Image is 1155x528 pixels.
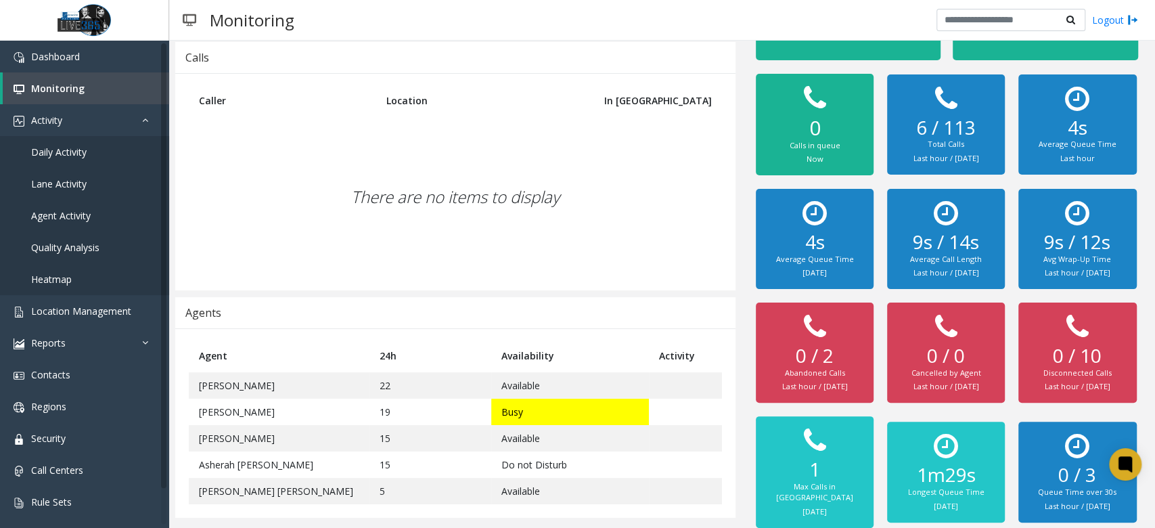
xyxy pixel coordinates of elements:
[1127,13,1138,27] img: logout
[491,452,649,478] td: Do not Disturb
[369,372,491,399] td: 22
[913,267,979,278] small: Last hour / [DATE]
[901,368,992,379] div: Cancelled by Agent
[491,399,649,425] td: Busy
[901,487,992,498] div: Longest Queue Time
[649,339,722,372] th: Activity
[577,84,721,117] th: In [GEOGRAPHIC_DATA]
[806,154,823,164] small: Now
[3,72,169,104] a: Monitoring
[31,82,85,95] span: Monitoring
[1045,267,1110,278] small: Last hour / [DATE]
[31,400,66,413] span: Regions
[369,425,491,452] td: 15
[14,402,24,413] img: 'icon'
[1032,116,1123,139] h2: 4s
[31,336,66,349] span: Reports
[14,498,24,508] img: 'icon'
[31,464,83,477] span: Call Centers
[189,339,369,372] th: Agent
[901,464,992,487] h2: 1m29s
[802,267,827,278] small: [DATE]
[31,50,80,63] span: Dashboard
[185,304,221,322] div: Agents
[769,231,861,254] h2: 4s
[491,372,649,399] td: Available
[31,114,62,127] span: Activity
[769,458,861,481] h2: 1
[1032,464,1123,487] h2: 0 / 3
[31,368,70,381] span: Contacts
[769,140,861,152] div: Calls in queue
[189,84,376,117] th: Caller
[14,307,24,317] img: 'icon'
[14,84,24,95] img: 'icon'
[31,177,87,190] span: Lane Activity
[31,146,87,158] span: Daily Activity
[1032,368,1123,379] div: Disconnected Calls
[31,305,131,317] span: Location Management
[1045,501,1110,511] small: Last hour / [DATE]
[189,117,722,277] div: There are no items to display
[1032,254,1123,265] div: Avg Wrap-Up Time
[189,425,369,452] td: [PERSON_NAME]
[769,116,861,140] h2: 0
[183,3,196,37] img: pageIcon
[491,425,649,452] td: Available
[189,452,369,478] td: Asherah [PERSON_NAME]
[769,254,861,265] div: Average Queue Time
[369,452,491,478] td: 15
[369,478,491,504] td: 5
[189,399,369,425] td: [PERSON_NAME]
[1032,231,1123,254] h2: 9s / 12s
[1092,13,1138,27] a: Logout
[1032,345,1123,368] h2: 0 / 10
[491,478,649,504] td: Available
[31,496,72,508] span: Rule Sets
[369,339,491,372] th: 24h
[913,153,979,163] small: Last hour / [DATE]
[31,273,72,286] span: Heatmap
[901,139,992,150] div: Total Calls
[31,209,91,222] span: Agent Activity
[14,52,24,63] img: 'icon'
[1060,153,1095,163] small: Last hour
[1045,381,1110,391] small: Last hour / [DATE]
[913,381,979,391] small: Last hour / [DATE]
[769,345,861,368] h2: 0 / 2
[802,506,827,516] small: [DATE]
[369,399,491,425] td: 19
[203,3,301,37] h3: Monitoring
[376,84,578,117] th: Location
[189,478,369,504] td: [PERSON_NAME] [PERSON_NAME]
[901,231,992,254] h2: 9s / 14s
[782,381,847,391] small: Last hour / [DATE]
[901,116,992,139] h2: 6 / 113
[901,345,992,368] h2: 0 / 0
[14,116,24,127] img: 'icon'
[14,434,24,445] img: 'icon'
[769,368,861,379] div: Abandoned Calls
[14,370,24,381] img: 'icon'
[185,49,209,66] div: Calls
[189,372,369,399] td: [PERSON_NAME]
[901,254,992,265] div: Average Call Length
[14,338,24,349] img: 'icon'
[1032,487,1123,498] div: Queue Time over 30s
[934,501,958,511] small: [DATE]
[491,339,649,372] th: Availability
[1032,139,1123,150] div: Average Queue Time
[14,466,24,477] img: 'icon'
[31,432,66,445] span: Security
[769,481,861,504] div: Max Calls in [GEOGRAPHIC_DATA]
[31,241,99,254] span: Quality Analysis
